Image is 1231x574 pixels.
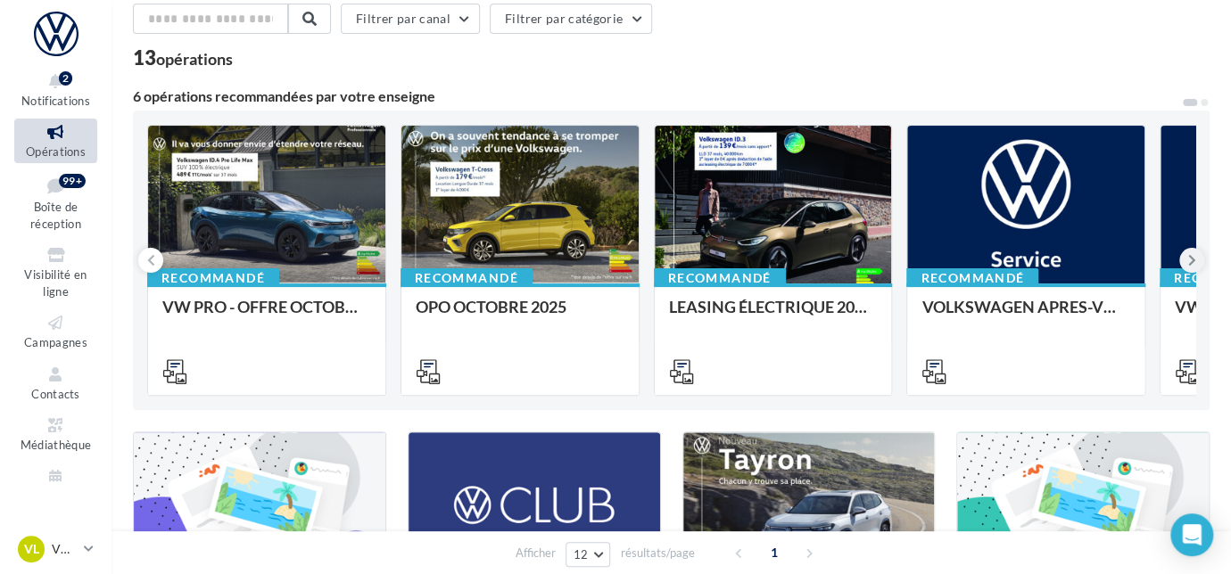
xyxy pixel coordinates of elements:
div: Recommandé [906,268,1038,288]
span: 1 [760,538,789,567]
div: Recommandé [401,268,533,288]
a: Médiathèque [14,412,97,455]
span: Boîte de réception [30,200,81,231]
span: Opérations [26,144,86,159]
div: Recommandé [147,268,279,288]
span: Médiathèque [21,438,92,452]
button: 12 [566,542,611,567]
div: 2 [59,71,72,86]
a: Opérations [14,119,97,162]
span: Campagnes [24,335,87,349]
div: Recommandé [654,268,786,288]
div: 99+ [59,174,86,188]
a: Boîte de réception99+ [14,170,97,235]
span: Afficher [516,545,556,562]
div: VOLKSWAGEN APRES-VENTE [921,298,1130,333]
button: Filtrer par catégorie [490,4,652,34]
span: VL [24,540,39,558]
button: Notifications 2 [14,68,97,111]
span: 12 [574,547,589,562]
a: Contacts [14,361,97,405]
div: OPO OCTOBRE 2025 [416,298,624,333]
a: Campagnes [14,309,97,353]
button: Filtrer par canal [341,4,480,34]
a: Calendrier [14,463,97,507]
div: 13 [133,48,233,68]
a: VL VW Le Mans [14,532,97,566]
p: VW Le Mans [52,540,77,558]
a: Visibilité en ligne [14,242,97,302]
div: Open Intercom Messenger [1170,513,1213,556]
div: VW PRO - OFFRE OCTOBRE 25 [162,298,371,333]
div: opérations [156,51,233,67]
span: Contacts [31,387,80,401]
div: 6 opérations recommandées par votre enseigne [133,89,1181,103]
span: résultats/page [620,545,694,562]
span: Notifications [21,94,90,108]
span: Visibilité en ligne [24,267,87,299]
div: LEASING ÉLECTRIQUE 2025 [669,298,878,333]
